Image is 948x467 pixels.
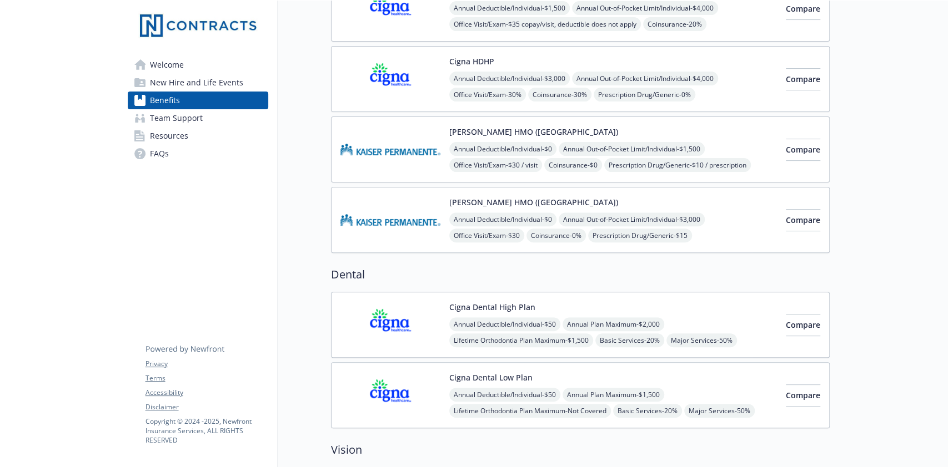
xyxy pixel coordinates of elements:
[643,17,706,31] span: Coinsurance - 20%
[449,158,542,172] span: Office Visit/Exam - $30 / visit
[786,319,820,330] span: Compare
[786,68,820,90] button: Compare
[684,404,755,418] span: Major Services - 50%
[150,74,243,92] span: New Hire and Life Events
[563,317,664,331] span: Annual Plan Maximum - $2,000
[449,372,533,383] button: Cigna Dental Low Plan
[572,1,718,15] span: Annual Out-of-Pocket Limit/Individual - $4,000
[563,388,664,402] span: Annual Plan Maximum - $1,500
[128,109,268,127] a: Team Support
[146,359,268,369] a: Privacy
[449,88,526,101] span: Office Visit/Exam - 30%
[449,388,560,402] span: Annual Deductible/Individual - $50
[340,301,440,348] img: CIGNA carrier logo
[786,384,820,407] button: Compare
[449,333,593,347] span: Lifetime Orthodontia Plan Maximum - $1,500
[128,74,268,92] a: New Hire and Life Events
[786,209,820,231] button: Compare
[526,229,586,242] span: Coinsurance - 0%
[449,301,535,313] button: Cigna Dental High Plan
[572,72,718,85] span: Annual Out-of-Pocket Limit/Individual - $4,000
[544,158,602,172] span: Coinsurance - $0
[528,88,591,101] span: Coinsurance - 30%
[449,196,618,208] button: [PERSON_NAME] HMO ([GEOGRAPHIC_DATA])
[595,333,664,347] span: Basic Services - 20%
[786,215,820,225] span: Compare
[786,3,820,14] span: Compare
[340,126,440,173] img: Kaiser Permanente Insurance Company carrier logo
[150,56,184,74] span: Welcome
[146,373,268,383] a: Terms
[786,144,820,155] span: Compare
[604,158,751,172] span: Prescription Drug/Generic - $10 / prescription
[594,88,695,101] span: Prescription Drug/Generic - 0%
[449,212,556,226] span: Annual Deductible/Individual - $0
[150,127,188,145] span: Resources
[613,404,682,418] span: Basic Services - 20%
[449,142,556,156] span: Annual Deductible/Individual - $0
[449,404,611,418] span: Lifetime Orthodontia Plan Maximum - Not Covered
[786,139,820,161] button: Compare
[128,145,268,163] a: FAQs
[146,417,268,445] p: Copyright © 2024 - 2025 , Newfront Insurance Services, ALL RIGHTS RESERVED
[666,333,737,347] span: Major Services - 50%
[786,74,820,84] span: Compare
[146,402,268,412] a: Disclaimer
[340,196,440,243] img: Kaiser Permanente of Washington carrier logo
[150,145,169,163] span: FAQs
[128,92,268,109] a: Benefits
[340,55,440,103] img: CIGNA carrier logo
[150,109,203,127] span: Team Support
[449,229,524,242] span: Office Visit/Exam - $30
[449,72,570,85] span: Annual Deductible/Individual - $3,000
[331,266,830,283] h2: Dental
[449,1,570,15] span: Annual Deductible/Individual - $1,500
[449,126,618,138] button: [PERSON_NAME] HMO ([GEOGRAPHIC_DATA])
[588,229,692,242] span: Prescription Drug/Generic - $15
[128,56,268,74] a: Welcome
[786,314,820,336] button: Compare
[559,212,705,226] span: Annual Out-of-Pocket Limit/Individual - $3,000
[340,372,440,419] img: CIGNA carrier logo
[331,441,830,458] h2: Vision
[449,317,560,331] span: Annual Deductible/Individual - $50
[150,92,180,109] span: Benefits
[559,142,705,156] span: Annual Out-of-Pocket Limit/Individual - $1,500
[786,390,820,400] span: Compare
[449,55,494,67] button: Cigna HDHP
[146,388,268,398] a: Accessibility
[449,17,641,31] span: Office Visit/Exam - $35 copay/visit, deductible does not apply
[128,127,268,145] a: Resources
